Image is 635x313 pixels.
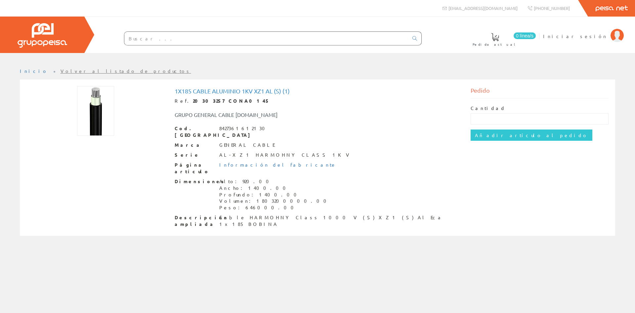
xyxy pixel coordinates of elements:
div: Profundo: 1400.00 [219,191,330,198]
a: Información del fabricante [219,162,336,168]
div: Peso: 646000.00 [219,204,330,211]
span: Página artículo [175,162,214,175]
a: Iniciar sesión [543,27,624,34]
span: [EMAIL_ADDRESS][DOMAIN_NAME] [448,5,518,11]
div: Volumen: 1803200000.00 [219,198,330,204]
div: Pedido [471,86,609,98]
span: Pedido actual [473,41,518,48]
input: Añadir artículo al pedido [471,130,592,141]
label: Cantidad [471,105,506,112]
div: Ref. [175,98,461,104]
div: 8427361612130 [219,125,269,132]
span: Serie [175,152,214,158]
div: Cable HARMOHNY Class 1000 V (S) XZ1 (S) Al Eca 1x185 BOBINA [219,214,461,228]
a: Volver al listado de productos [61,68,191,74]
span: [PHONE_NUMBER] [534,5,570,11]
a: Inicio [20,68,48,74]
strong: 20303257 CONA0145 [193,98,270,104]
div: Ancho: 1400.00 [219,185,330,191]
div: GRUPO GENERAL CABLE [DOMAIN_NAME] [170,111,342,119]
div: AL-XZ1 HARMOHNY CLASS 1KV [219,152,351,158]
div: Alto: 920.00 [219,178,330,185]
span: Marca [175,142,214,148]
h1: 1x185 Cable Aluminio 1kv Xz1 Al (s) (1) [175,88,461,94]
div: GENERAL CABLE [219,142,275,148]
input: Buscar ... [124,32,408,45]
span: Iniciar sesión [543,33,607,39]
span: 0 línea/s [514,32,536,39]
span: Cod. [GEOGRAPHIC_DATA] [175,125,214,138]
span: Dimensiones [175,178,214,185]
img: Foto artículo 1x185 Cable Aluminio 1kv Xz1 Al (s) (1) (112.5x150) [77,86,114,136]
span: Descripción ampliada [175,214,214,228]
img: Grupo Peisa [18,23,67,48]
